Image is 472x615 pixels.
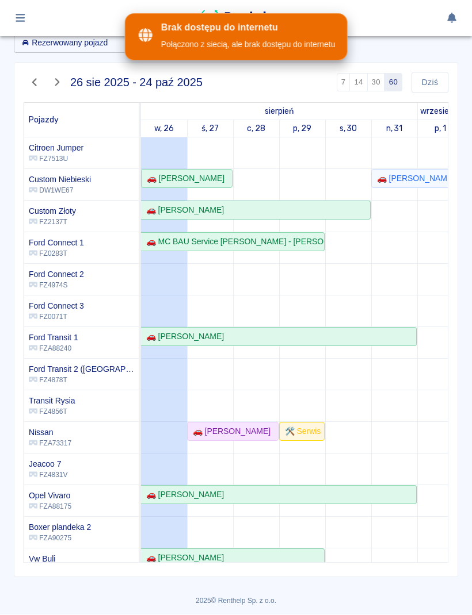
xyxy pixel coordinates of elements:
p: FZA88175 [29,502,71,512]
p: FZ4974S [29,280,84,291]
span: Pojazdy [29,116,59,125]
button: 7 dni [337,74,351,92]
a: 27 sierpnia 2025 [199,121,222,137]
h6: Ford Transit 1 [29,332,78,344]
p: FZA90275 [29,533,91,544]
img: Renthelp logo [200,9,272,28]
div: 🚗 [PERSON_NAME] [142,205,224,217]
h6: Custom Złoty [29,206,76,217]
p: FZ0283T [29,249,84,259]
button: 30 dni [367,74,385,92]
div: 🚗 [PERSON_NAME] [142,552,224,564]
p: FZ4878T [29,375,134,386]
h6: Custom Niebieski [29,174,91,186]
h6: Ford Connect 2 [29,269,84,280]
div: Brak dostępu do internetu [161,22,336,34]
div: 🚗 [PERSON_NAME] [188,426,271,438]
a: 31 sierpnia 2025 [383,121,406,137]
div: 🛠️ Serwis [280,426,321,438]
div: 🚗 MC BAU Service [PERSON_NAME] - [PERSON_NAME] [142,236,323,248]
p: FZ7513U [29,154,83,164]
button: Dziś [412,72,448,94]
button: 14 dni [349,74,367,92]
h6: Ford Connect 3 [29,301,84,312]
a: 26 sierpnia 2025 [262,103,296,120]
a: 1 września 2025 [432,121,449,137]
p: FZA88240 [29,344,78,354]
h6: Nissan [29,427,71,439]
p: FZA73317 [29,439,71,449]
input: Wyszukaj i wybierz pojazdy... [17,36,284,50]
a: 26 sierpnia 2025 [151,121,177,137]
a: 28 sierpnia 2025 [244,121,268,137]
h6: Transit Rysia [29,395,75,407]
p: FZ0071T [29,312,84,322]
h6: Citroen Jumper [29,143,83,154]
h6: Boxer plandeka 2 [29,522,91,533]
a: 30 sierpnia 2025 [337,121,360,137]
p: FZ4831V [29,470,67,481]
p: DW1WE67 [29,186,91,196]
h4: 26 sie 2025 - 24 paź 2025 [70,76,203,90]
h6: Vw Buli [29,553,67,565]
h6: Opel Vivaro [29,490,71,502]
h6: Ford Transit 2 (Niemcy) [29,364,134,375]
div: Połączono z siecią, ale brak dostępu do internetu [161,39,336,51]
div: 🚗 [PERSON_NAME] [142,331,224,343]
a: 1 września 2025 [418,103,457,120]
h6: Jeacoo 7 [29,459,67,470]
button: 60 dni [385,74,402,92]
p: FZ2137T [29,217,76,228]
div: 🚗 [PERSON_NAME] [372,173,455,185]
div: 🚗 [PERSON_NAME] [142,173,224,185]
p: FZ4856T [29,407,75,417]
h6: Ford Connect 1 [29,237,84,249]
a: 29 sierpnia 2025 [290,121,314,137]
div: 🚗 [PERSON_NAME] [142,489,224,501]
